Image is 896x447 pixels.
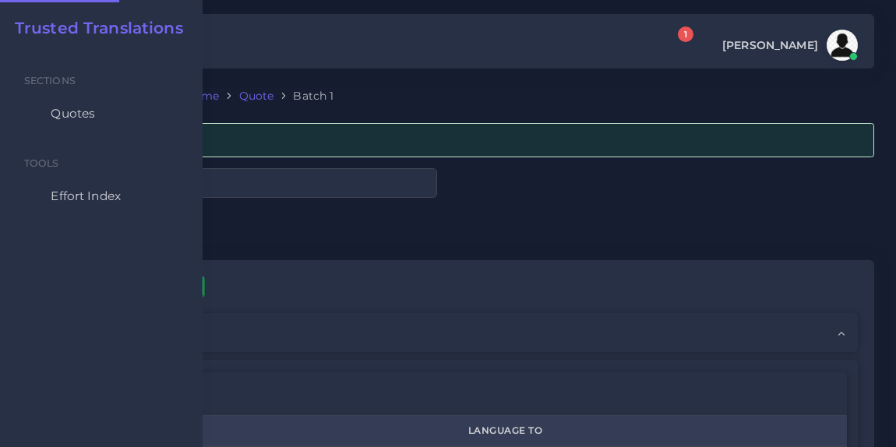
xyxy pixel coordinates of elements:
span: Tools [24,157,59,169]
li: Batch 1 [273,88,333,104]
span: 1 [678,26,693,42]
a: [PERSON_NAME]avatar [714,30,863,61]
a: Effort Index [12,180,191,213]
a: Quotes [12,97,191,130]
a: Trusted Translations [4,19,183,37]
a: 1 [664,35,691,56]
span: Sections [24,75,76,86]
img: avatar [827,30,858,61]
th: Language To [446,416,847,447]
span: [PERSON_NAME] [722,40,818,51]
span: Effort Index [51,188,121,205]
span: Quotes [51,105,95,122]
div: Quote information [38,313,858,352]
th: Language From [49,416,446,447]
div: Batch Updated [22,123,874,157]
a: Quote [239,88,274,104]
